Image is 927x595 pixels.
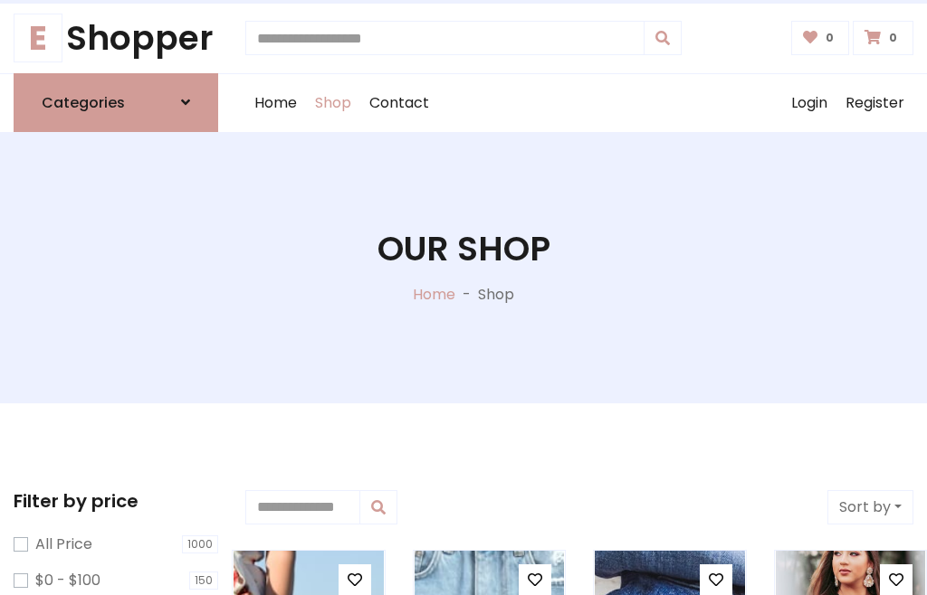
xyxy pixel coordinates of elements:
h1: Shopper [14,18,218,59]
span: 1000 [182,535,218,553]
a: EShopper [14,18,218,59]
h1: Our Shop [377,229,550,269]
label: $0 - $100 [35,570,100,591]
a: Register [836,74,913,132]
a: Shop [306,74,360,132]
button: Sort by [827,490,913,524]
a: Login [782,74,836,132]
a: 0 [791,21,850,55]
h5: Filter by price [14,490,218,512]
a: Categories [14,73,218,132]
span: E [14,14,62,62]
label: All Price [35,534,92,555]
span: 0 [821,30,838,46]
span: 150 [189,571,218,590]
a: Home [413,284,455,305]
h6: Categories [42,94,125,111]
span: 0 [884,30,902,46]
a: Contact [360,74,438,132]
p: Shop [478,284,514,306]
a: 0 [853,21,913,55]
a: Home [245,74,306,132]
p: - [455,284,478,306]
